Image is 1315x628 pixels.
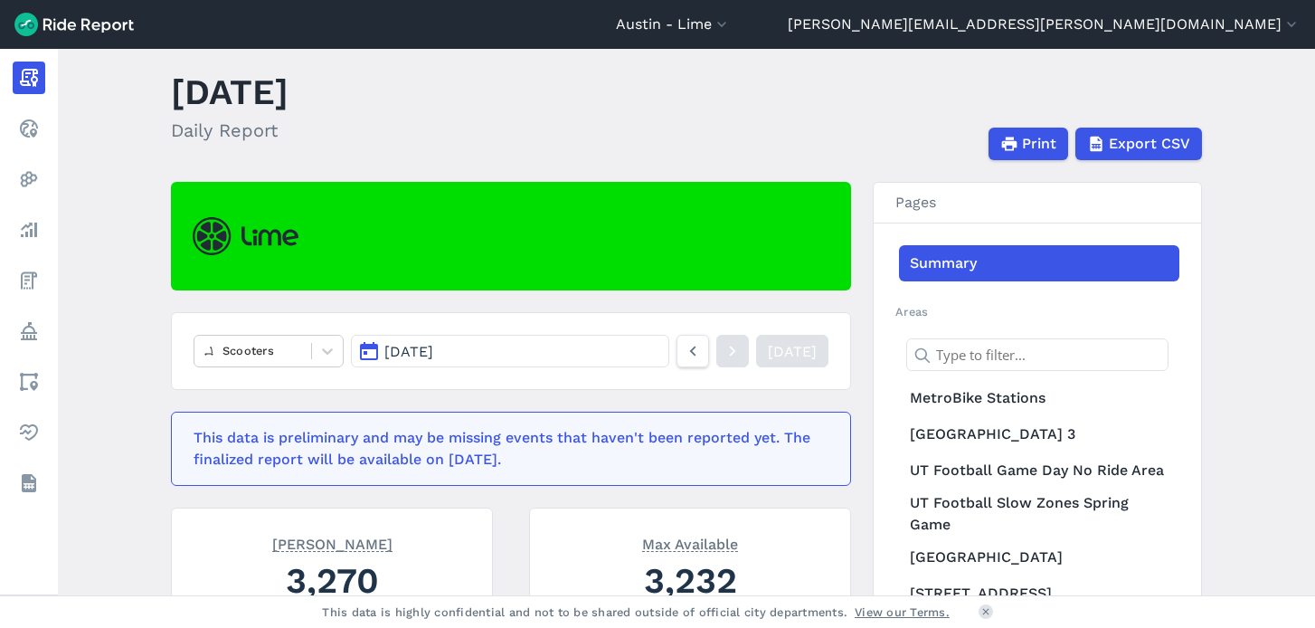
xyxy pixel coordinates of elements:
[899,245,1179,281] a: Summary
[13,214,45,246] a: Analyze
[13,366,45,398] a: Areas
[384,343,433,360] span: [DATE]
[14,13,134,36] img: Ride Report
[171,117,289,144] h2: Daily Report
[788,14,1301,35] button: [PERSON_NAME][EMAIL_ADDRESS][PERSON_NAME][DOMAIN_NAME]
[874,183,1201,224] h3: Pages
[13,163,45,195] a: Heatmaps
[616,14,731,35] button: Austin - Lime
[552,556,828,605] div: 3,232
[194,427,818,471] div: This data is preliminary and may be missing events that haven't been reported yet. The finalized ...
[1075,128,1202,160] button: Export CSV
[855,604,950,621] a: View our Terms.
[899,539,1179,576] a: [GEOGRAPHIC_DATA]
[642,534,738,552] span: Max Available
[272,534,393,552] span: [PERSON_NAME]
[756,335,828,367] a: [DATE]
[13,112,45,145] a: Realtime
[899,452,1179,489] a: UT Football Game Day No Ride Area
[171,67,289,117] h1: [DATE]
[13,264,45,297] a: Fees
[13,467,45,500] a: Datasets
[899,576,1179,612] a: [STREET_ADDRESS]
[351,335,669,367] button: [DATE]
[906,338,1168,371] input: Type to filter...
[13,62,45,94] a: Report
[13,416,45,449] a: Health
[989,128,1068,160] button: Print
[895,303,1179,320] h2: Areas
[899,489,1179,539] a: UT Football Slow Zones Spring Game
[899,416,1179,452] a: [GEOGRAPHIC_DATA] 3
[1022,133,1056,155] span: Print
[193,217,298,255] img: Lime
[1109,133,1190,155] span: Export CSV
[899,380,1179,416] a: MetroBike Stations
[13,315,45,347] a: Policy
[194,556,470,605] div: 3,270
